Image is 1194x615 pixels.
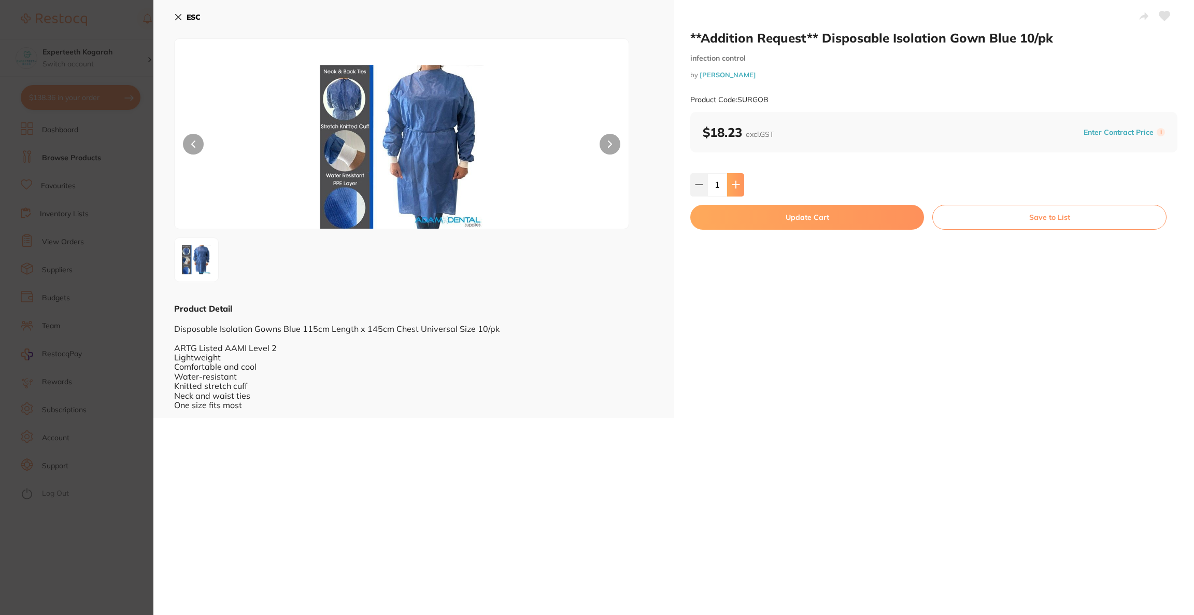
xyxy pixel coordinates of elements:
b: $18.23 [703,124,774,140]
b: Product Detail [174,303,232,314]
button: ESC [174,8,201,26]
small: Product Code: SURGOB [690,95,769,104]
button: Update Cart [690,205,924,230]
label: i [1157,128,1165,136]
div: Disposable Isolation Gowns Blue 115cm Length x 145cm Chest Universal Size 10/pk ARTG Listed AAMI ... [174,314,653,410]
h2: **Addition Request** Disposable Isolation Gown Blue 10/pk [690,30,1177,46]
img: UkdPQi5qcGc [265,65,537,229]
button: Enter Contract Price [1081,128,1157,137]
button: Save to List [932,205,1167,230]
small: by [690,71,1177,79]
span: excl. GST [746,130,774,139]
b: ESC [187,12,201,22]
img: UkdPQi5qcGc [178,241,215,278]
a: [PERSON_NAME] [700,71,756,79]
small: infection control [690,54,1177,63]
